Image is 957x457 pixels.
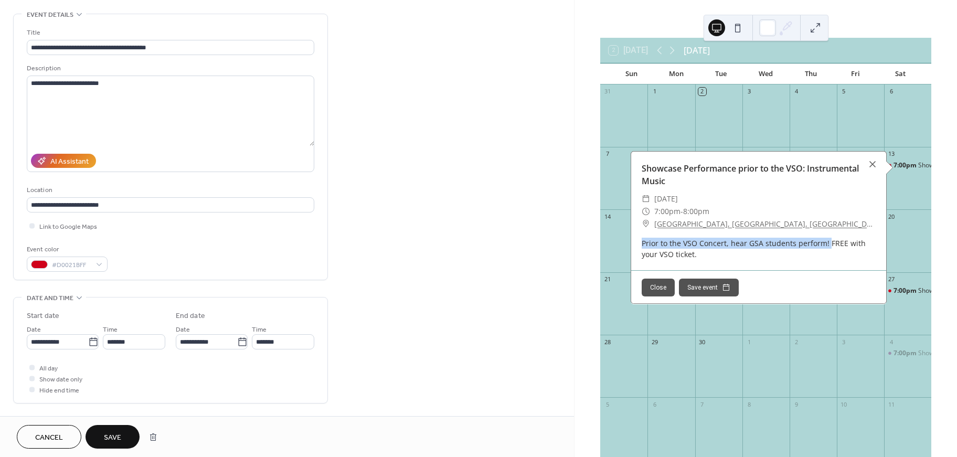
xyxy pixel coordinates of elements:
[746,88,753,95] div: 3
[603,150,611,158] div: 7
[887,150,895,158] div: 13
[651,338,658,346] div: 29
[679,279,739,296] button: Save event
[887,338,895,346] div: 4
[683,205,709,218] span: 8:00pm
[793,338,801,346] div: 2
[887,400,895,408] div: 11
[793,150,801,158] div: 11
[27,244,105,255] div: Event color
[651,150,658,158] div: 8
[27,27,312,38] div: Title
[698,150,706,158] div: 9
[788,63,833,84] div: Thu
[840,338,848,346] div: 3
[39,385,79,396] span: Hide end time
[793,88,801,95] div: 4
[840,88,848,95] div: 5
[833,63,878,84] div: Fri
[27,185,312,196] div: Location
[743,63,789,84] div: Wed
[654,63,699,84] div: Mon
[642,279,675,296] button: Close
[27,311,59,322] div: Start date
[840,150,848,158] div: 12
[884,286,931,295] div: Showcase performance prior to the VSO Concert: Jazz
[884,161,931,170] div: Showcase Performance prior to the VSO: Instrumental Music
[651,88,658,95] div: 1
[631,238,886,260] div: Prior to the VSO Concert, hear GSA students perform! FREE with your VSO ticket.
[27,9,73,20] span: Event details
[52,260,91,271] span: #D0021BFF
[609,63,654,84] div: Sun
[894,286,918,295] span: 7:00pm
[642,205,650,218] div: ​
[31,154,96,168] button: AI Assistant
[746,400,753,408] div: 8
[793,400,801,408] div: 9
[603,275,611,283] div: 21
[894,161,918,170] span: 7:00pm
[27,293,73,304] span: Date and time
[17,425,81,449] button: Cancel
[654,218,876,230] a: [GEOGRAPHIC_DATA], [GEOGRAPHIC_DATA], [GEOGRAPHIC_DATA]
[654,205,680,218] span: 7:00pm
[651,400,658,408] div: 6
[698,400,706,408] div: 7
[642,193,650,205] div: ​
[887,88,895,95] div: 6
[894,349,918,358] span: 7:00pm
[884,349,931,358] div: Showcase performance- Piano- prior to the VSO Concert
[39,374,82,385] span: Show date only
[680,205,683,218] span: -
[840,400,848,408] div: 10
[878,63,923,84] div: Sat
[103,324,118,335] span: Time
[104,432,121,443] span: Save
[642,218,650,230] div: ​
[603,88,611,95] div: 31
[35,432,63,443] span: Cancel
[603,212,611,220] div: 14
[746,338,753,346] div: 1
[746,150,753,158] div: 10
[176,324,190,335] span: Date
[684,44,710,57] div: [DATE]
[631,162,886,187] div: Showcase Performance prior to the VSO: Instrumental Music
[698,88,706,95] div: 2
[39,221,97,232] span: Link to Google Maps
[603,400,611,408] div: 5
[50,156,89,167] div: AI Assistant
[27,63,312,74] div: Description
[698,63,743,84] div: Tue
[654,193,678,205] span: [DATE]
[176,311,205,322] div: End date
[86,425,140,449] button: Save
[252,324,267,335] span: Time
[603,338,611,346] div: 28
[698,338,706,346] div: 30
[39,363,58,374] span: All day
[27,324,41,335] span: Date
